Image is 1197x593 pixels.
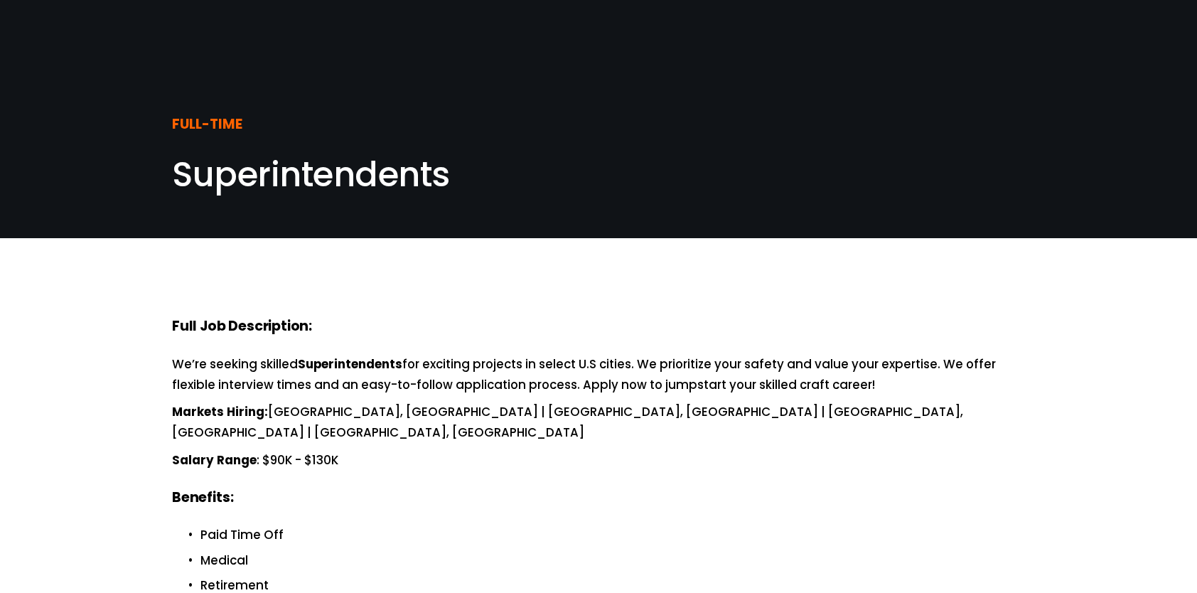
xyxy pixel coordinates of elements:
[298,355,402,375] strong: Superintendents
[172,151,450,198] span: Superintendents
[172,316,312,339] strong: Full Job Description:
[172,451,257,471] strong: Salary Range
[172,114,242,137] strong: FULL-TIME
[172,402,268,423] strong: Markets Hiring:
[172,487,233,511] strong: Benefits:
[172,402,1025,442] p: [GEOGRAPHIC_DATA], [GEOGRAPHIC_DATA] | [GEOGRAPHIC_DATA], [GEOGRAPHIC_DATA] | [GEOGRAPHIC_DATA], ...
[200,551,1025,570] p: Medical
[200,525,1025,545] p: Paid Time Off
[172,451,1025,471] p: : $90K - $130K
[172,355,1025,395] p: We’re seeking skilled for exciting projects in select U.S cities. We prioritize your safety and v...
